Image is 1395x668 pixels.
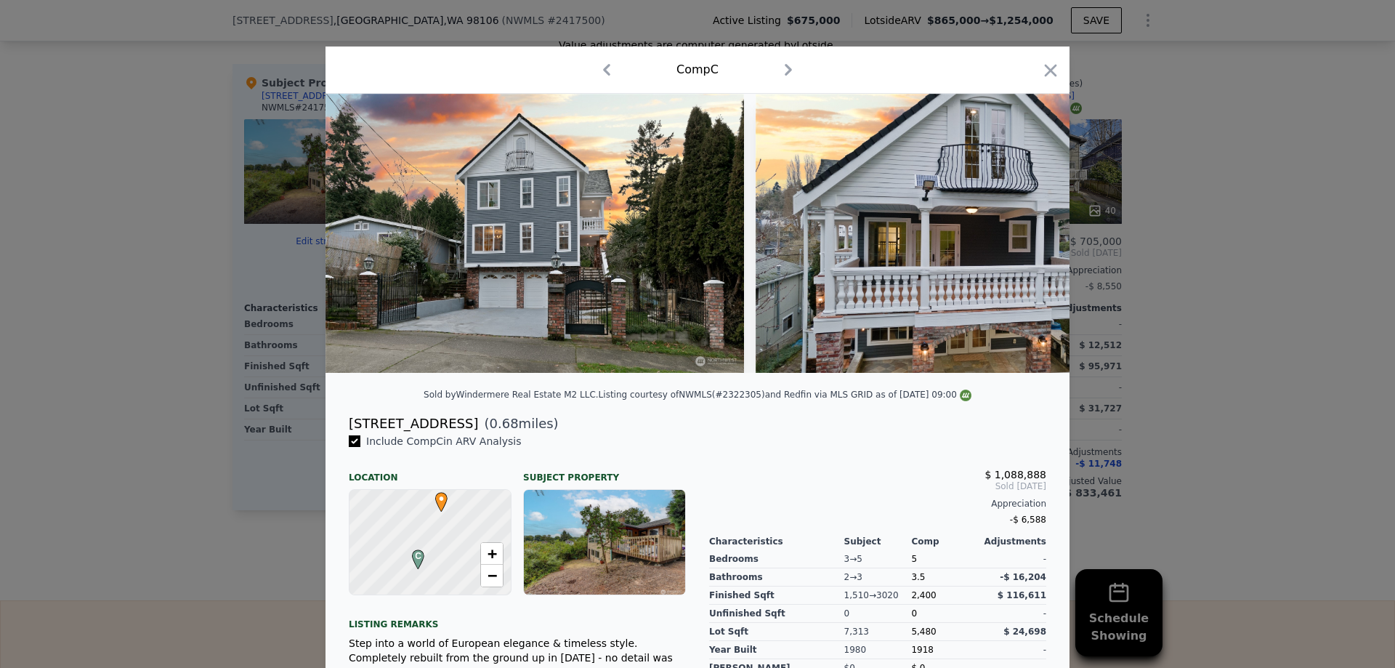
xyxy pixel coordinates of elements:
[709,587,844,605] div: Finished Sqft
[349,414,478,434] div: [STREET_ADDRESS]
[844,550,912,568] div: 3 → 5
[1000,572,1046,582] span: -$ 16,204
[911,536,979,547] div: Comp
[709,498,1046,510] div: Appreciation
[349,607,686,630] div: Listing remarks
[709,605,844,623] div: Unfinished Sqft
[911,568,979,587] div: 3.5
[979,605,1046,623] div: -
[911,608,917,619] span: 0
[676,61,719,79] div: Comp C
[432,492,440,501] div: •
[360,435,527,447] span: Include Comp C in ARV Analysis
[911,627,936,637] span: 5,480
[844,641,912,659] div: 1980
[709,536,844,547] div: Characteristics
[325,94,744,373] img: Property Img
[709,641,844,659] div: Year Built
[844,536,912,547] div: Subject
[481,565,503,587] a: Zoom out
[709,480,1046,492] span: Sold [DATE]
[998,590,1046,600] span: $ 116,611
[709,623,844,641] div: Lot Sqft
[599,390,971,400] div: Listing courtesy of NWMLS (#2322305) and Redfin via MLS GRID as of [DATE] 09:00
[844,568,912,587] div: 2 → 3
[523,460,686,483] div: Subject Property
[844,587,912,605] div: 1,510 → 3020
[424,390,599,400] div: Sold by Windermere Real Estate M2 LLC .
[979,536,1046,547] div: Adjustments
[911,554,917,564] span: 5
[408,550,417,558] div: C
[709,550,844,568] div: Bedrooms
[709,568,844,587] div: Bathrooms
[488,566,497,584] span: −
[756,94,1174,373] img: Property Img
[488,544,497,563] span: +
[979,550,1046,568] div: -
[1003,627,1046,637] span: $ 24,698
[844,605,912,623] div: 0
[979,641,1046,659] div: -
[478,414,558,434] span: ( miles)
[984,469,1046,480] span: $ 1,088,888
[481,543,503,565] a: Zoom in
[911,641,979,659] div: 1918
[349,460,511,483] div: Location
[408,550,428,563] span: C
[1010,515,1046,525] span: -$ 6,588
[844,623,912,641] div: 7,313
[960,390,971,401] img: NWMLS Logo
[911,590,936,600] span: 2,400
[432,488,451,510] span: •
[490,416,519,431] span: 0.68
